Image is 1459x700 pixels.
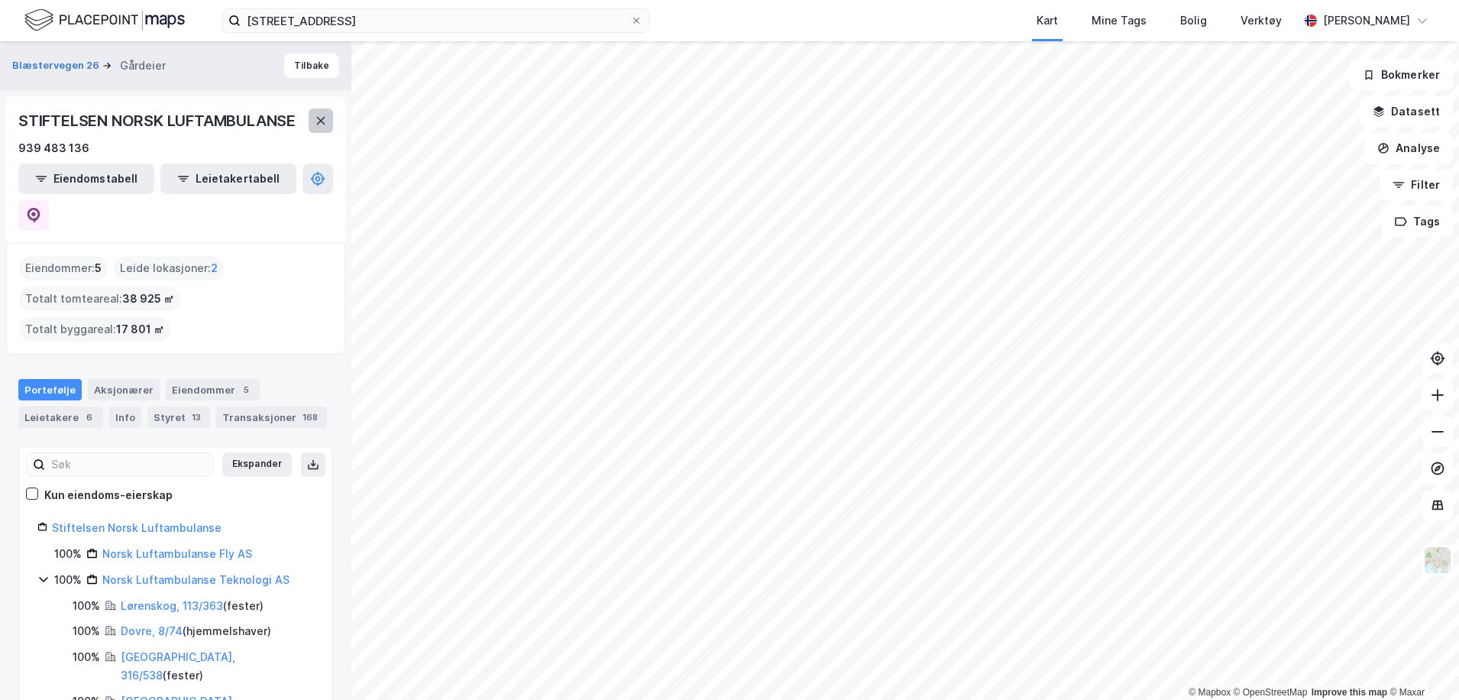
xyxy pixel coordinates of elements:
div: ( fester ) [121,597,264,615]
div: Bolig [1180,11,1207,30]
input: Søk på adresse, matrikkel, gårdeiere, leietakere eller personer [241,9,630,32]
div: Styret [147,407,210,428]
div: Mine Tags [1092,11,1147,30]
button: Tags [1382,206,1453,237]
div: Leide lokasjoner : [114,256,224,280]
div: Portefølje [18,379,82,400]
span: 17 801 ㎡ [116,320,164,339]
div: Info [109,407,141,428]
button: Filter [1380,170,1453,200]
a: Norsk Luftambulanse Teknologi AS [102,573,290,586]
button: Leietakertabell [160,164,296,194]
div: 100% [54,545,82,563]
div: 6 [82,410,97,425]
button: Analyse [1364,133,1453,164]
button: Bokmerker [1350,60,1453,90]
div: Kart [1037,11,1058,30]
a: Norsk Luftambulanse Fly AS [102,547,252,560]
div: ( fester ) [121,648,314,685]
img: Z [1423,546,1452,575]
div: 100% [73,597,100,615]
div: 100% [54,571,82,589]
input: Søk [45,453,212,476]
div: 13 [189,410,204,425]
div: 168 [299,410,321,425]
div: 5 [238,382,254,397]
span: 38 925 ㎡ [122,290,174,308]
a: Improve this map [1312,687,1387,698]
a: OpenStreetMap [1234,687,1308,698]
button: Tilbake [284,53,339,78]
div: Verktøy [1241,11,1282,30]
button: Ekspander [222,452,292,477]
a: Mapbox [1189,687,1231,698]
div: 939 483 136 [18,139,89,157]
div: STIFTELSEN NORSK LUFTAMBULANSE [18,109,299,133]
div: Totalt tomteareal : [19,287,180,311]
a: Stiftelsen Norsk Luftambulanse [52,521,222,534]
span: 2 [211,259,218,277]
button: Blæstervegen 26 [12,58,102,73]
div: Gårdeier [120,57,166,75]
div: Kun eiendoms-eierskap [44,486,173,504]
div: Totalt byggareal : [19,317,170,342]
button: Eiendomstabell [18,164,154,194]
div: Kontrollprogram for chat [1383,627,1459,700]
a: [GEOGRAPHIC_DATA], 316/538 [121,650,235,682]
div: [PERSON_NAME] [1323,11,1410,30]
div: ( hjemmelshaver ) [121,622,271,640]
div: Aksjonærer [88,379,160,400]
div: 100% [73,622,100,640]
div: Eiendommer : [19,256,108,280]
div: Leietakere [18,407,103,428]
img: logo.f888ab2527a4732fd821a326f86c7f29.svg [24,7,185,34]
div: Transaksjoner [216,407,327,428]
a: Lørenskog, 113/363 [121,599,223,612]
a: Dovre, 8/74 [121,624,183,637]
div: Eiendommer [166,379,260,400]
span: 5 [95,259,102,277]
div: 100% [73,648,100,666]
button: Datasett [1360,96,1453,127]
iframe: Chat Widget [1383,627,1459,700]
